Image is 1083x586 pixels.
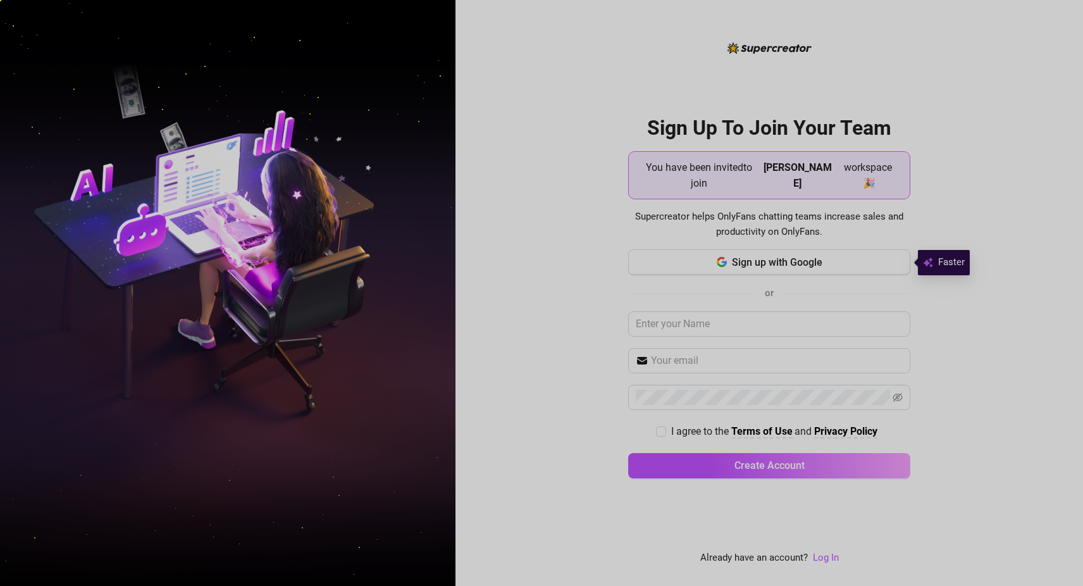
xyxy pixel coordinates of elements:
[814,425,877,437] strong: Privacy Policy
[700,551,808,566] span: Already have an account?
[837,159,900,191] span: workspace 🎉
[628,115,910,141] h2: Sign Up To Join Your Team
[628,453,910,478] button: Create Account
[813,551,839,566] a: Log In
[938,255,965,270] span: Faster
[893,392,903,402] span: eye-invisible
[814,425,877,439] a: Privacy Policy
[731,425,793,439] a: Terms of Use
[734,459,805,471] span: Create Account
[765,287,774,299] span: or
[813,552,839,563] a: Log In
[628,311,910,337] input: Enter your Name
[628,209,910,239] span: Supercreator helps OnlyFans chatting teams increase sales and productivity on OnlyFans.
[727,42,812,54] img: logo-BBDzfeDw.svg
[764,161,832,189] strong: [PERSON_NAME]
[628,249,910,275] button: Sign up with Google
[639,159,758,191] span: You have been invited to join
[795,425,814,437] span: and
[671,425,731,437] span: I agree to the
[651,353,903,368] input: Your email
[923,255,933,270] img: svg%3e
[732,256,822,268] span: Sign up with Google
[731,425,793,437] strong: Terms of Use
